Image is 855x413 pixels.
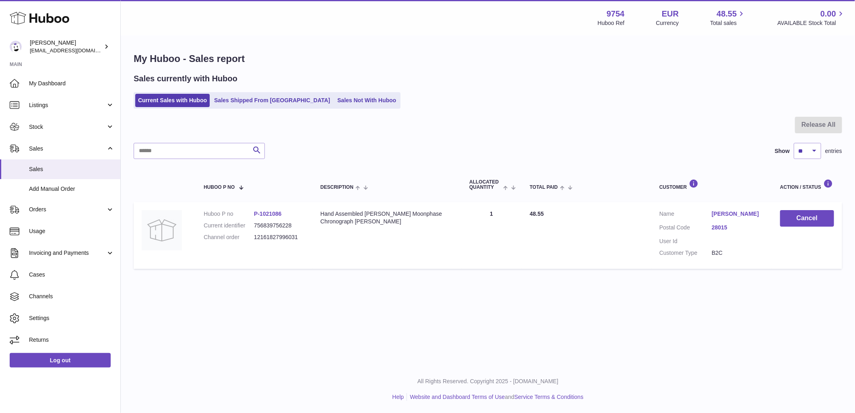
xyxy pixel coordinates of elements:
a: P-1021086 [254,211,282,217]
a: 48.55 Total sales [710,8,746,27]
dd: B2C [712,249,764,257]
dt: Current identifier [204,222,254,229]
li: and [407,393,583,401]
span: Stock [29,123,106,131]
dd: 12161827996031 [254,233,304,241]
a: Help [392,394,404,400]
div: [PERSON_NAME] [30,39,102,54]
img: internalAdmin-9754@internal.huboo.com [10,41,22,53]
a: Log out [10,353,111,368]
div: Action / Status [780,179,834,190]
span: Total paid [530,185,558,190]
span: Orders [29,206,106,213]
div: Huboo Ref [598,19,625,27]
span: Usage [29,227,114,235]
span: Cases [29,271,114,279]
span: Channels [29,293,114,300]
dt: Channel order [204,233,254,241]
strong: EUR [662,8,679,19]
span: 0.00 [820,8,836,19]
strong: 9754 [607,8,625,19]
span: [EMAIL_ADDRESS][DOMAIN_NAME] [30,47,118,54]
a: 28015 [712,224,764,231]
span: 48.55 [530,211,544,217]
p: All Rights Reserved. Copyright 2025 - [DOMAIN_NAME] [127,378,849,385]
span: Sales [29,165,114,173]
dt: User Id [659,237,712,245]
h2: Sales currently with Huboo [134,73,237,84]
dt: Name [659,210,712,220]
a: Current Sales with Huboo [135,94,210,107]
span: Settings [29,314,114,322]
label: Show [775,147,790,155]
a: Service Terms & Conditions [514,394,584,400]
span: Total sales [710,19,746,27]
dt: Huboo P no [204,210,254,218]
span: Listings [29,101,106,109]
span: 48.55 [717,8,737,19]
a: Sales Shipped From [GEOGRAPHIC_DATA] [211,94,333,107]
span: Returns [29,336,114,344]
td: 1 [461,202,522,269]
div: Currency [656,19,679,27]
dt: Postal Code [659,224,712,233]
span: ALLOCATED Quantity [469,180,501,190]
h1: My Huboo - Sales report [134,52,842,65]
span: Add Manual Order [29,185,114,193]
span: Sales [29,145,106,153]
a: 0.00 AVAILABLE Stock Total [777,8,845,27]
a: Website and Dashboard Terms of Use [410,394,505,400]
span: Description [320,185,353,190]
div: Hand Assembled [PERSON_NAME] Moonphase Chronograph [PERSON_NAME] [320,210,453,225]
span: entries [825,147,842,155]
button: Cancel [780,210,834,227]
a: Sales Not With Huboo [335,94,399,107]
img: no-photo.jpg [142,210,182,250]
a: [PERSON_NAME] [712,210,764,218]
span: AVAILABLE Stock Total [777,19,845,27]
dd: 756839756228 [254,222,304,229]
span: Invoicing and Payments [29,249,106,257]
span: My Dashboard [29,80,114,87]
span: Huboo P no [204,185,235,190]
div: Customer [659,179,764,190]
dt: Customer Type [659,249,712,257]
